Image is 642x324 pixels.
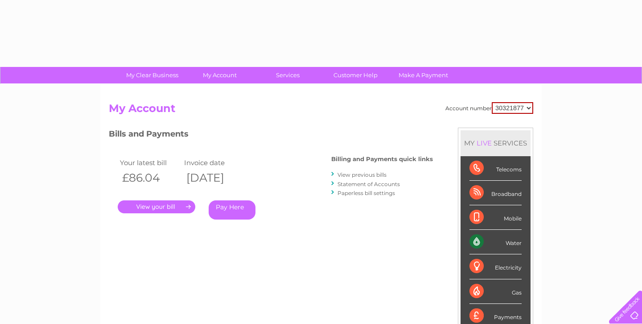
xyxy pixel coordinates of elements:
[337,171,387,178] a: View previous bills
[445,102,533,114] div: Account number
[182,169,246,187] th: [DATE]
[182,157,246,169] td: Invoice date
[118,169,182,187] th: £86.04
[109,102,533,119] h2: My Account
[115,67,189,83] a: My Clear Business
[461,130,531,156] div: MY SERVICES
[387,67,460,83] a: Make A Payment
[183,67,257,83] a: My Account
[475,139,494,147] div: LIVE
[469,279,522,304] div: Gas
[209,200,255,220] a: Pay Here
[469,205,522,230] div: Mobile
[118,200,195,213] a: .
[251,67,325,83] a: Services
[469,254,522,279] div: Electricity
[118,157,182,169] td: Your latest bill
[469,156,522,181] div: Telecoms
[109,128,433,143] h3: Bills and Payments
[469,181,522,205] div: Broadband
[337,190,395,196] a: Paperless bill settings
[331,156,433,162] h4: Billing and Payments quick links
[337,181,400,187] a: Statement of Accounts
[469,230,522,254] div: Water
[319,67,392,83] a: Customer Help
